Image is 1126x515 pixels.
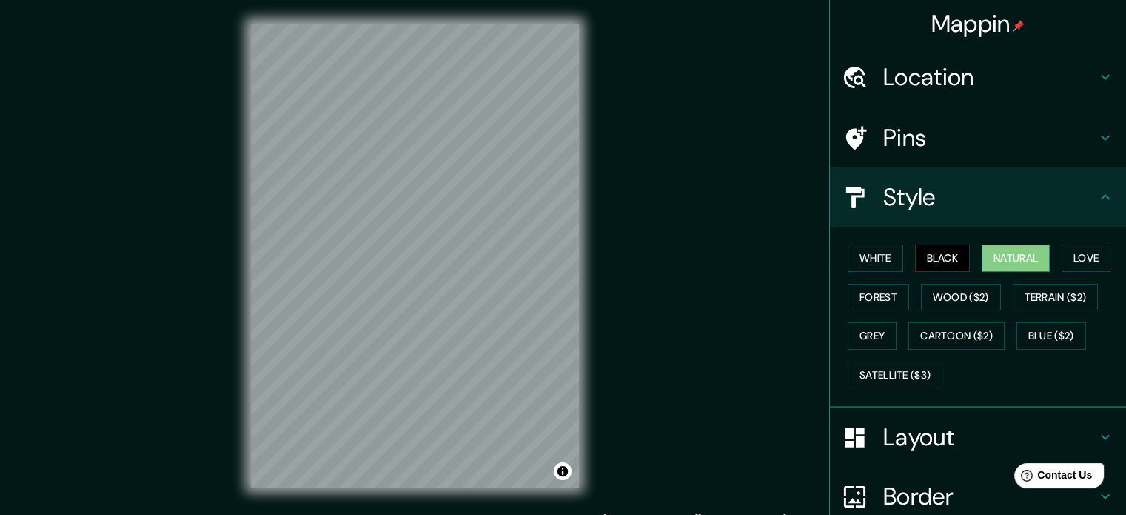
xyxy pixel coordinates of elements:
[848,362,942,389] button: Satellite ($3)
[883,182,1096,212] h4: Style
[1016,322,1086,350] button: Blue ($2)
[1062,245,1110,272] button: Love
[848,245,903,272] button: White
[1013,284,1099,311] button: Terrain ($2)
[982,245,1050,272] button: Natural
[554,462,572,480] button: Toggle attribution
[848,322,897,350] button: Grey
[931,9,1025,39] h4: Mappin
[883,422,1096,452] h4: Layout
[830,108,1126,167] div: Pins
[915,245,971,272] button: Black
[848,284,909,311] button: Forest
[830,47,1126,107] div: Location
[921,284,1001,311] button: Wood ($2)
[994,457,1110,499] iframe: Help widget launcher
[830,167,1126,227] div: Style
[830,408,1126,467] div: Layout
[883,123,1096,153] h4: Pins
[883,62,1096,92] h4: Location
[1013,20,1025,32] img: pin-icon.png
[251,24,579,488] canvas: Map
[908,322,1005,350] button: Cartoon ($2)
[883,482,1096,511] h4: Border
